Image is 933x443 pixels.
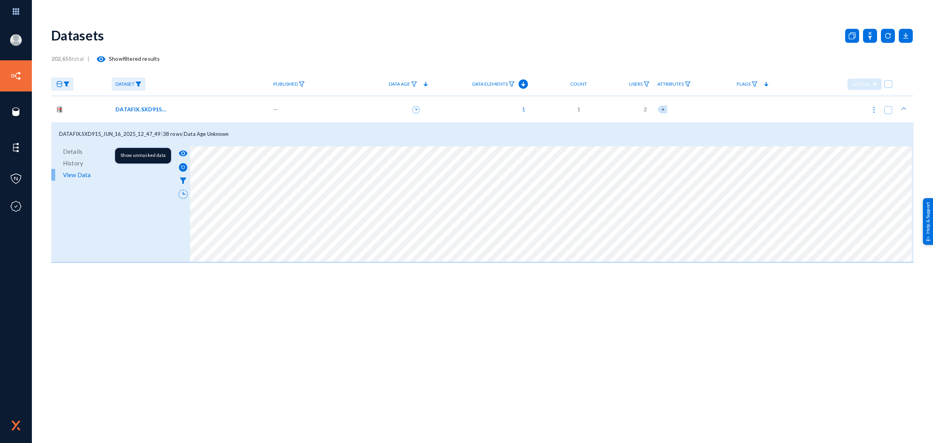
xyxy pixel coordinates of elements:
a: Data Elements [468,77,519,91]
span: Show filtered results [89,55,160,62]
a: History [51,157,175,169]
a: Published [269,77,309,91]
b: 202,655 [51,55,72,62]
a: Details [51,146,175,157]
span: Dataset [115,81,135,87]
img: oracle.png [55,105,64,114]
a: View Data [51,169,175,181]
mat-icon: visibility [96,54,106,64]
span: 38 rows [163,131,182,137]
span: Count [570,81,587,87]
img: icon-compliance.svg [10,200,22,212]
span: 1 [577,105,580,113]
span: | [161,131,163,137]
a: Dataset [112,77,145,91]
span: Data Age Unknown [184,131,229,137]
div: Help & Support [923,198,933,245]
a: Flags [733,77,762,91]
img: app launcher [4,3,28,20]
a: Attributes [653,77,695,91]
img: icon-filter.svg [411,81,417,87]
span: 1 [518,105,525,113]
img: icon-elements.svg [10,142,22,153]
img: blank-profile-picture.png [10,34,22,46]
mat-icon: filter_alt [178,176,188,185]
span: Attributes [657,81,684,87]
mat-icon: visibility [178,149,188,158]
img: icon-filter.svg [685,81,691,87]
span: + [662,107,664,112]
span: — [273,105,278,113]
img: icon-filter-filled.svg [63,81,70,87]
img: icon-policies.svg [10,173,22,185]
span: 2 [644,105,647,113]
div: Datasets [51,27,104,43]
img: icon-filter-filled.svg [135,81,142,87]
img: icon-filter.svg [508,81,515,87]
span: Users [629,81,643,87]
a: Data Age [385,77,421,91]
a: Users [625,77,653,91]
img: icon-more.svg [870,106,878,114]
img: icon-inventory.svg [10,70,22,82]
span: | [87,55,89,62]
span: Details [63,146,82,157]
span: Flags [737,81,751,87]
span: DATAFIX.SXD915_JUN_16_2025_12_47_49 [59,131,161,137]
img: icon-filter.svg [299,81,305,87]
img: help_support.svg [926,236,931,241]
div: Show unmasked data [115,148,171,163]
img: icon-filter.svg [643,81,650,87]
img: icon-filter.svg [751,81,758,87]
span: View Data [63,169,91,181]
img: refresh-button.svg [179,163,187,171]
span: DATAFIX.SXD915_JUN_16_2025_12_47_49 [115,105,168,113]
img: icon-sources.svg [10,106,22,118]
span: History [63,157,83,169]
span: total [51,55,87,62]
span: Data Age [389,81,410,87]
span: Data Elements [472,81,508,87]
span: Published [273,81,298,87]
span: | [182,131,184,137]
